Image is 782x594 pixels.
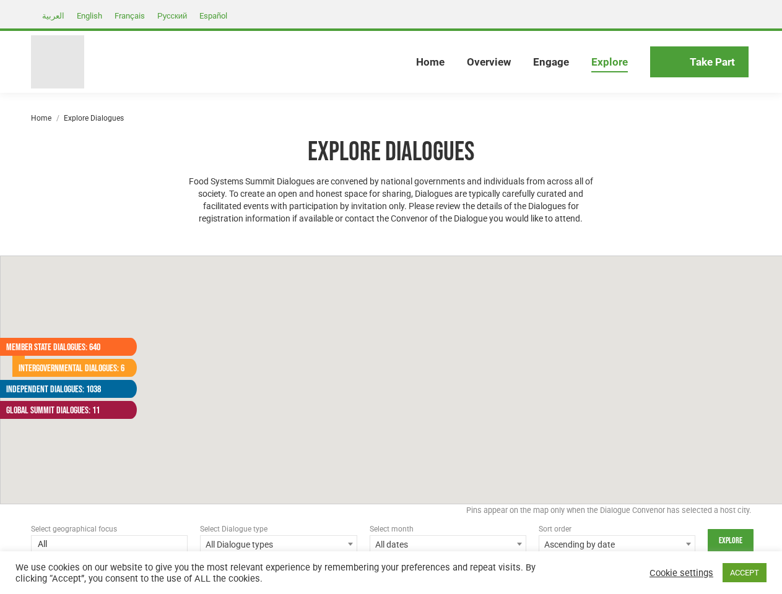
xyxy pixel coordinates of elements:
[533,56,569,69] span: Engage
[370,535,526,553] span: All dates
[649,567,713,579] a: Cookie settings
[201,536,356,553] span: All Dialogue types
[71,8,108,23] a: English
[370,536,526,553] span: All dates
[64,114,124,123] span: Explore Dialogues
[193,8,233,23] a: Español
[31,504,751,523] div: Pins appear on the map only when the Dialogue Convenor has selected a host city.
[723,563,767,582] a: ACCEPT
[708,529,754,553] input: Explore
[36,8,71,23] a: العربية
[467,56,511,69] span: Overview
[183,175,600,225] p: Food Systems Summit Dialogues are convened by national governments and individuals from across al...
[183,136,600,169] h1: Explore Dialogues
[115,11,145,20] span: Français
[199,11,227,20] span: Español
[200,535,357,553] span: All Dialogue types
[42,11,64,20] span: العربية
[108,8,151,23] a: Français
[539,536,695,553] span: Ascending by date
[591,56,628,69] span: Explore
[370,523,526,535] div: Select month
[77,11,102,20] span: English
[200,523,357,535] div: Select Dialogue type
[539,535,695,553] span: Ascending by date
[416,56,445,69] span: Home
[690,56,735,69] span: Take Part
[157,11,187,20] span: Русский
[31,523,188,535] div: Select geographical focus
[31,35,84,88] img: Food Systems Summit Dialogues
[151,8,193,23] a: Русский
[539,523,695,535] div: Sort order
[12,359,124,377] a: Intergovernmental Dialogues: 6
[31,114,51,123] a: Home
[15,562,541,584] div: We use cookies on our website to give you the most relevant experience by remembering your prefer...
